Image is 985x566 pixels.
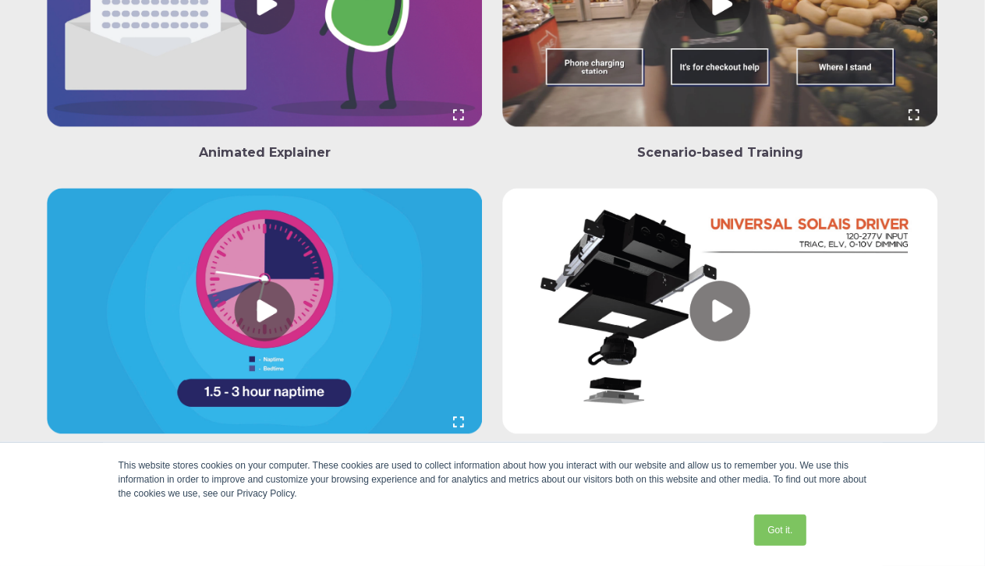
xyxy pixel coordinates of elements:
a: Got it. [754,515,806,546]
div: This website stores cookies on your computer. These cookies are used to collect information about... [119,458,867,501]
p: Product Videos [502,440,938,461]
p: Interactive Training [47,440,483,461]
p: Scenario-based Training [502,143,938,163]
p: Animated Explainer [47,143,483,163]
